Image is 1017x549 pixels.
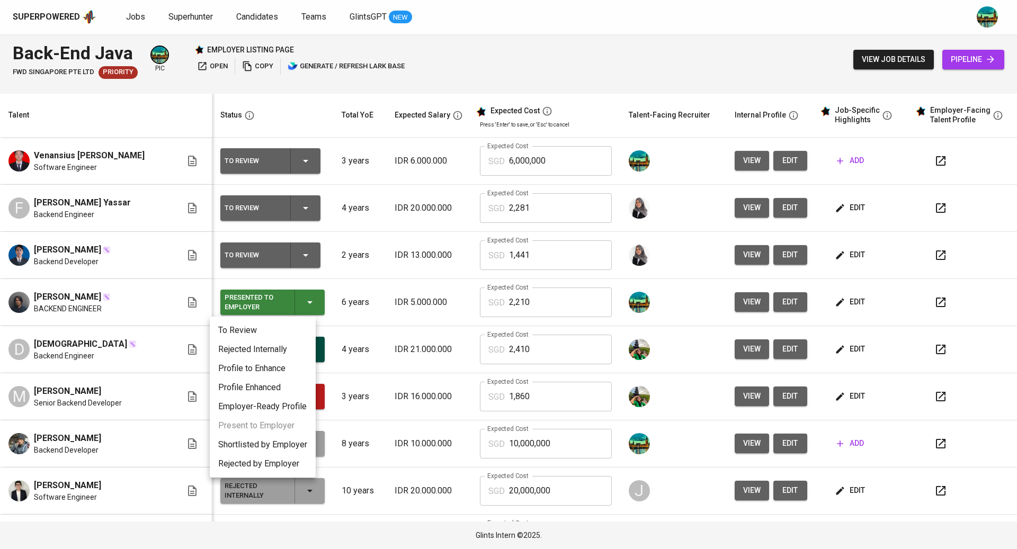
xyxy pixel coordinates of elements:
[210,397,316,416] li: Employer-Ready Profile
[210,454,316,473] li: Rejected by Employer
[210,359,316,378] li: Profile to Enhance
[210,340,316,359] li: Rejected Internally
[210,321,316,340] li: To Review
[210,378,316,397] li: Profile Enhanced
[210,435,316,454] li: Shortlisted by Employer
